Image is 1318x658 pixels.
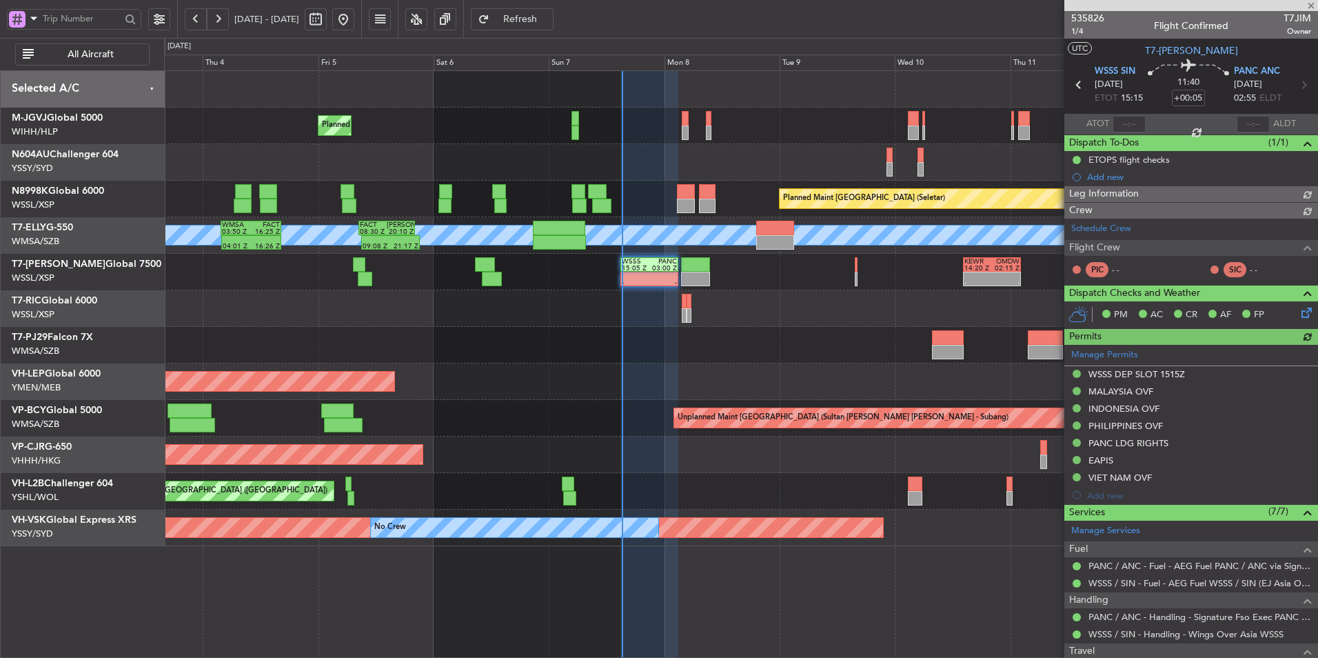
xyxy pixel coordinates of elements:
[1069,286,1200,301] span: Dispatch Checks and Weather
[37,50,145,59] span: All Aircraft
[1087,171,1311,183] div: Add new
[1259,92,1281,106] span: ELDT
[12,186,48,196] span: N8998K
[12,223,46,232] span: T7-ELLY
[1268,504,1288,519] span: (7/7)
[12,235,59,248] a: WMSA/SZB
[992,258,1020,265] div: OMDW
[15,43,150,66] button: All Aircraft
[1234,92,1256,106] span: 02:55
[1254,308,1264,322] span: FP
[234,13,299,26] span: [DATE] - [DATE]
[1069,505,1105,521] span: Services
[12,113,47,123] span: M-JGVJ
[12,418,59,430] a: WMSA/SZB
[1273,117,1296,131] span: ALDT
[360,221,387,228] div: FACT
[549,54,664,71] div: Sun 7
[1011,54,1126,71] div: Thu 11
[1088,154,1170,166] div: ETOPS flight checks
[1088,611,1311,623] a: PANC / ANC - Handling - Signature Fso Exec PANC / ANC
[12,442,72,452] a: VP-CJRG-650
[12,515,46,525] span: VH-VSK
[1220,308,1231,322] span: AF
[964,258,992,265] div: KEWR
[1145,43,1238,58] span: T7-[PERSON_NAME]
[964,279,992,286] div: -
[665,54,780,71] div: Mon 8
[12,223,73,232] a: T7-ELLYG-550
[12,259,161,269] a: T7-[PERSON_NAME]Global 7500
[12,332,48,342] span: T7-PJ29
[992,265,1020,272] div: 02:15 Z
[12,162,53,175] a: YSSY/SYD
[12,369,45,379] span: VH-LEP
[387,221,414,228] div: [PERSON_NAME]
[222,221,251,228] div: WMSA
[12,186,104,196] a: N8998KGlobal 6000
[1121,92,1143,106] span: 15:15
[434,54,549,71] div: Sat 6
[492,14,549,24] span: Refresh
[1071,524,1140,538] a: Manage Services
[12,296,97,306] a: T7-RICGlobal 6000
[12,332,93,342] a: T7-PJ29Falcon 7X
[203,54,318,71] div: Thu 4
[1095,92,1117,106] span: ETOT
[363,243,391,250] div: 09:08 Z
[391,243,419,250] div: 21:17 Z
[12,345,59,357] a: WMSA/SZB
[1088,577,1311,589] a: WSSS / SIN - Fuel - AEG Fuel WSSS / SIN (EJ Asia Only)
[1186,308,1197,322] span: CR
[1154,19,1228,33] div: Flight Confirmed
[222,228,251,235] div: 03:50 Z
[251,228,280,235] div: 16:25 Z
[964,265,992,272] div: 14:20 Z
[622,265,649,272] div: 15:05 Z
[1095,78,1123,92] span: [DATE]
[678,408,1008,428] div: Unplanned Maint [GEOGRAPHIC_DATA] (Sultan [PERSON_NAME] [PERSON_NAME] - Subang)
[1088,628,1284,640] a: WSSS / SIN - Handling - Wings Over Asia WSSS
[992,279,1020,286] div: -
[12,528,53,540] a: YSSY/SYD
[12,296,41,306] span: T7-RIC
[12,150,50,159] span: N604AU
[168,41,191,52] div: [DATE]
[12,479,113,488] a: VH-L2BChallenger 604
[12,113,103,123] a: M-JGVJGlobal 5000
[1069,135,1139,151] span: Dispatch To-Dos
[12,126,58,138] a: WIHH/HLP
[12,491,59,504] a: YSHL/WOL
[471,8,554,30] button: Refresh
[649,258,677,265] div: PANC
[223,243,252,250] div: 04:01 Z
[12,455,61,467] a: VHHH/HKG
[1150,308,1163,322] span: AC
[1284,26,1311,37] span: Owner
[1177,76,1199,90] span: 11:40
[374,517,406,538] div: No Crew
[12,406,102,415] a: VP-BCYGlobal 5000
[318,54,434,71] div: Fri 5
[43,8,121,29] input: Trip Number
[1069,541,1088,557] span: Fuel
[12,259,105,269] span: T7-[PERSON_NAME]
[1114,308,1128,322] span: PM
[12,272,54,284] a: WSSL/XSP
[12,515,136,525] a: VH-VSKGlobal Express XRS
[1088,560,1311,572] a: PANC / ANC - Fuel - AEG Fuel PANC / ANC via Signature (EJ Asia Only)
[12,442,45,452] span: VP-CJR
[1071,11,1104,26] span: 535826
[387,228,414,235] div: 20:10 Z
[12,406,46,415] span: VP-BCY
[12,369,101,379] a: VH-LEPGlobal 6000
[622,279,649,286] div: -
[12,479,44,488] span: VH-L2B
[251,221,280,228] div: FACT
[1071,26,1104,37] span: 1/4
[622,258,649,265] div: WSSS
[101,481,327,501] div: Unplanned Maint [GEOGRAPHIC_DATA] ([GEOGRAPHIC_DATA])
[649,265,677,272] div: 03:00 Z
[783,188,945,209] div: Planned Maint [GEOGRAPHIC_DATA] (Seletar)
[649,279,677,286] div: -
